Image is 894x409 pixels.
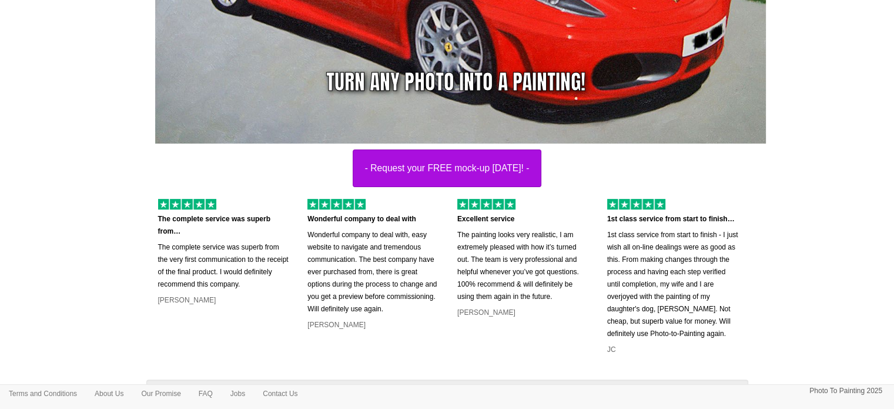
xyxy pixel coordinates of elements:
p: [PERSON_NAME] [307,319,440,331]
img: 5 of out 5 stars [307,199,366,210]
img: 5 of out 5 stars [607,199,665,210]
button: - Request your FREE mock-up [DATE]! - [353,149,542,187]
p: Photo To Painting 2025 [809,385,882,397]
p: Excellent service [457,213,590,225]
p: [PERSON_NAME] [457,307,590,319]
p: Wonderful company to deal with, easy website to navigate and tremendous communication. The best c... [307,229,440,315]
p: The complete service was superb from the very first communication to the receipt of the final pro... [158,241,290,291]
iframe: Customer reviews powered by Trustpilot [138,365,757,380]
p: [PERSON_NAME] [158,294,290,307]
a: About Us [86,385,132,403]
p: Wonderful company to deal with [307,213,440,225]
p: 1st class service from start to finish… [607,213,739,225]
a: Our Promise [132,385,189,403]
a: FAQ [190,385,222,403]
p: The painting looks very realistic, I am extremely pleased with how it’s turned out. The team is v... [457,229,590,303]
p: JC [607,344,739,356]
img: 5 of out 5 stars [158,199,216,210]
p: The complete service was superb from… [158,213,290,238]
a: Jobs [222,385,254,403]
p: 1st class service from start to finish - I just wish all on-line dealings were as good as this. F... [607,229,739,340]
div: Turn any photo into a painting! [326,67,585,97]
a: Contact Us [254,385,306,403]
img: 5 of out 5 stars [457,199,515,210]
